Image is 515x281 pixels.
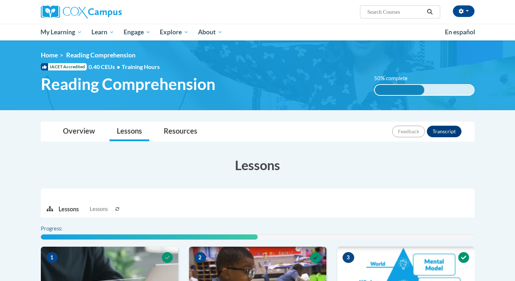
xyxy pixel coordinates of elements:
a: En español [440,25,480,40]
a: Lessons [110,122,149,141]
label: 50% complete [374,74,416,82]
button: Account Settings [453,5,475,17]
button: Search [424,8,435,16]
label: Progress: [41,225,82,233]
span: Training Hours [122,63,160,70]
span: Explore [160,28,189,36]
span: Learn [91,28,114,36]
span: • [117,63,120,70]
a: Resources [156,122,205,141]
span: 3 [343,252,354,263]
span: About [198,28,223,36]
a: Engage [119,24,155,40]
h3: Lessons [41,156,475,174]
a: Overview [56,122,102,141]
p: Lessons [59,205,79,213]
span: Reading Comprehension [41,74,215,94]
span: 2 [194,252,206,263]
span: IACET Accredited [41,63,87,70]
span: Engage [124,28,151,36]
div: 50% complete [375,85,424,95]
input: Search Courses [366,8,424,16]
div: Main menu [30,24,485,40]
a: About [193,24,227,40]
span: En español [445,28,475,36]
span: Reading Comprehension [66,51,136,59]
a: My Learning [36,24,87,40]
span: Lessons [90,205,108,213]
span: 0.40 CEUs [89,63,122,71]
a: Home [41,51,58,59]
button: Feedback [392,126,425,137]
a: Learn [87,24,119,40]
img: Cox Campus [41,5,122,18]
a: Explore [155,24,193,40]
span: 1 [46,252,58,263]
a: Cox Campus [41,5,178,18]
span: My Learning [40,28,82,36]
button: Transcript [427,126,462,137]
